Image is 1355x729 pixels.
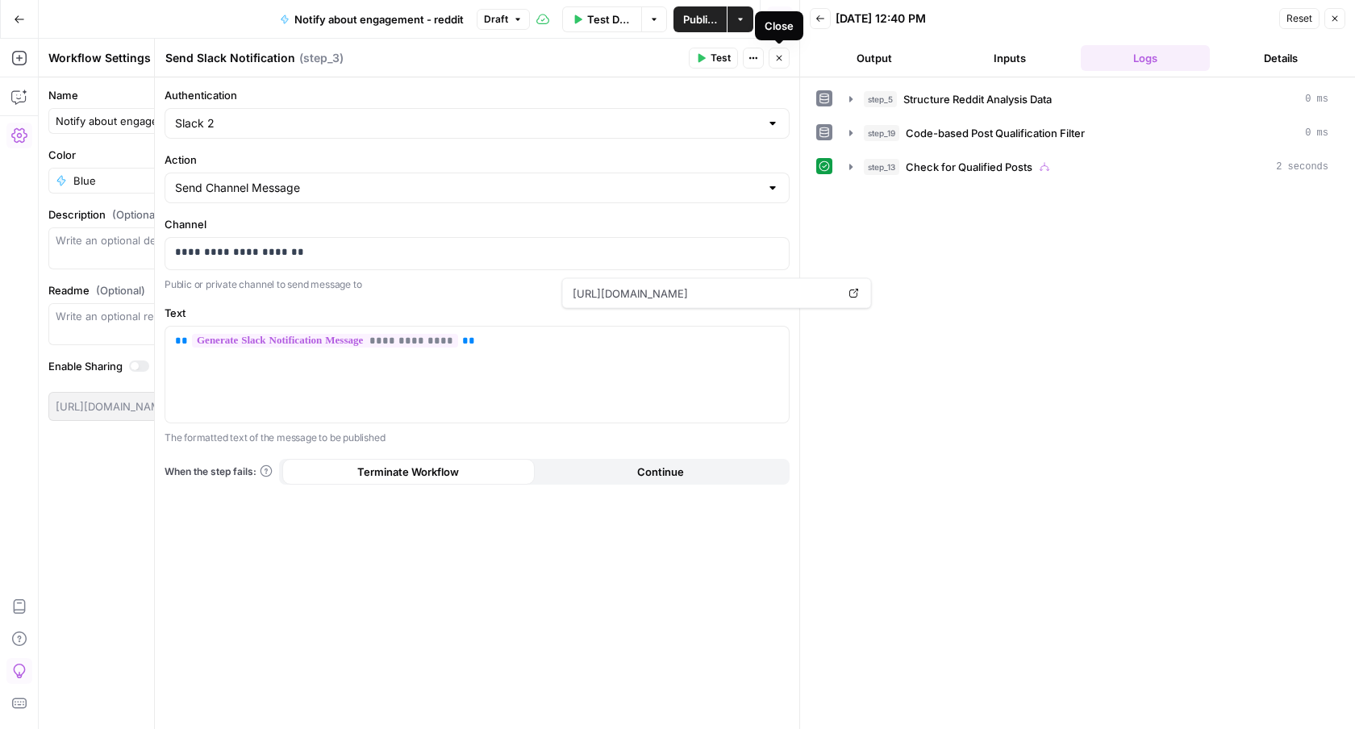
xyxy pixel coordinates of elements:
[484,12,508,27] span: Draft
[165,464,273,479] a: When the step fails:
[165,152,790,168] label: Action
[1276,160,1328,174] span: 2 seconds
[1305,126,1328,140] span: 0 ms
[165,50,295,66] textarea: Send Slack Notification
[73,173,487,189] input: Blue
[587,11,632,27] span: Test Data
[165,277,790,293] p: Public or private channel to send message to
[175,115,760,131] input: Slack 2
[1279,8,1320,29] button: Reset
[1216,45,1345,71] button: Details
[864,91,897,107] span: step_5
[562,6,641,32] button: Test Data
[56,113,505,129] input: Untitled
[1081,45,1210,71] button: Logs
[864,159,899,175] span: step_13
[535,459,787,485] button: Continue
[96,282,145,298] span: (Optional)
[165,305,790,321] label: Text
[1286,11,1312,26] span: Reset
[906,159,1032,175] span: Check for Qualified Posts
[945,45,1074,71] button: Inputs
[569,279,840,308] span: [URL][DOMAIN_NAME]
[673,6,727,32] button: Publish
[48,282,512,298] label: Readme
[48,147,512,163] label: Color
[48,50,486,66] div: Workflow Settings
[48,87,512,103] label: Name
[270,6,473,32] button: Notify about engagement - reddit
[165,430,790,446] p: The formatted text of the message to be published
[683,11,717,27] span: Publish
[765,18,794,34] div: Close
[906,125,1085,141] span: Code-based Post Qualification Filter
[637,464,684,480] span: Continue
[357,464,459,480] span: Terminate Workflow
[689,48,738,69] button: Test
[840,120,1338,146] button: 0 ms
[840,154,1338,180] button: 2 seconds
[112,206,161,223] span: (Optional)
[165,87,790,103] label: Authentication
[175,180,760,196] input: Send Channel Message
[477,9,530,30] button: Draft
[1305,92,1328,106] span: 0 ms
[48,206,512,223] label: Description
[840,86,1338,112] button: 0 ms
[864,125,899,141] span: step_19
[711,51,731,65] span: Test
[810,45,939,71] button: Output
[299,50,344,66] span: ( step_3 )
[294,11,464,27] span: Notify about engagement - reddit
[48,358,512,374] label: Enable Sharing
[165,216,790,232] label: Channel
[903,91,1052,107] span: Structure Reddit Analysis Data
